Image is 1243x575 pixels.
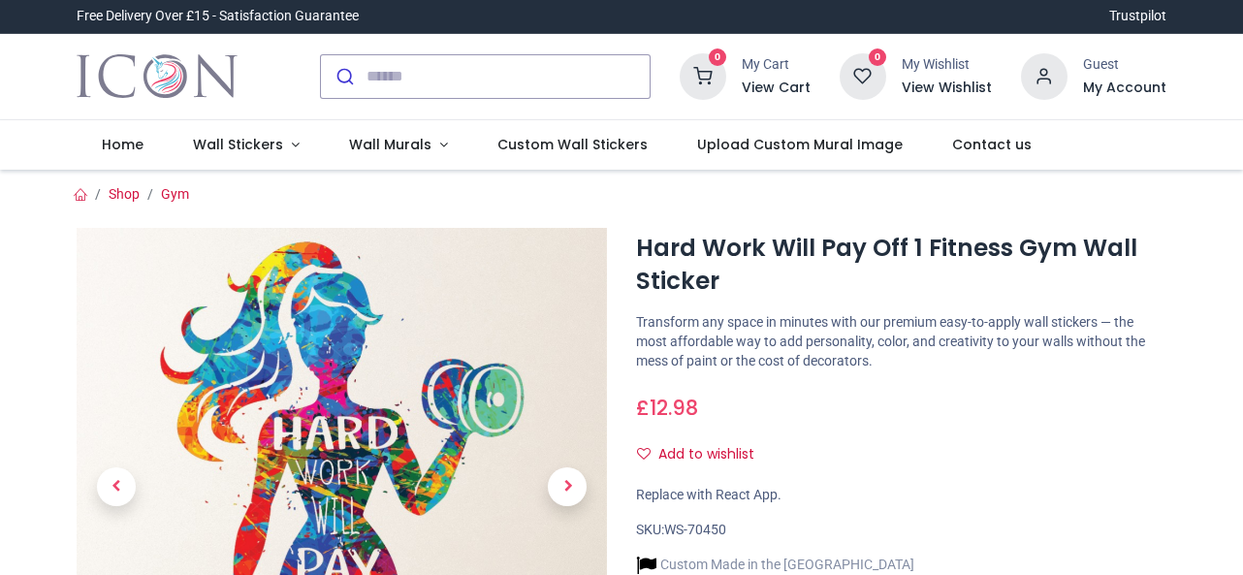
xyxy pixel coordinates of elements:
[636,555,914,575] li: Custom Made in the [GEOGRAPHIC_DATA]
[1109,7,1166,26] a: Trustpilot
[902,79,992,98] a: View Wishlist
[709,48,727,67] sup: 0
[636,313,1166,370] p: Transform any space in minutes with our premium easy-to-apply wall stickers — the most affordable...
[77,49,237,104] a: Logo of Icon Wall Stickers
[77,7,359,26] div: Free Delivery Over £15 - Satisfaction Guarantee
[840,67,886,82] a: 0
[636,486,1166,505] div: Replace with React App.
[952,135,1032,154] span: Contact us
[637,447,651,461] i: Add to wishlist
[321,55,367,98] button: Submit
[109,186,140,202] a: Shop
[636,438,771,471] button: Add to wishlistAdd to wishlist
[1083,79,1166,98] a: My Account
[902,55,992,75] div: My Wishlist
[161,186,189,202] a: Gym
[169,120,325,171] a: Wall Stickers
[97,467,136,506] span: Previous
[349,135,431,154] span: Wall Murals
[680,67,726,82] a: 0
[102,135,143,154] span: Home
[742,79,811,98] a: View Cart
[497,135,648,154] span: Custom Wall Stickers
[324,120,472,171] a: Wall Murals
[636,232,1166,299] h1: Hard Work Will Pay Off 1 Fitness Gym Wall Sticker
[664,522,726,537] span: WS-70450
[77,49,237,104] img: Icon Wall Stickers
[869,48,887,67] sup: 0
[548,467,587,506] span: Next
[742,55,811,75] div: My Cart
[697,135,903,154] span: Upload Custom Mural Image
[193,135,283,154] span: Wall Stickers
[636,521,1166,540] div: SKU:
[636,394,698,422] span: £
[650,394,698,422] span: 12.98
[1083,55,1166,75] div: Guest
